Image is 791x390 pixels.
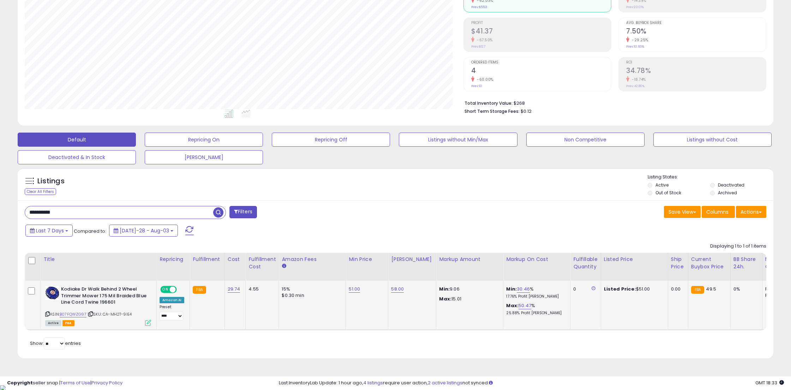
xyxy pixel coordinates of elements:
span: Show: entries [30,340,81,347]
div: Cost [228,256,243,263]
div: FBA: 16 [765,286,789,292]
span: Compared to: [74,228,106,234]
span: All listings currently available for purchase on Amazon [45,320,61,326]
small: -29.25% [629,37,648,43]
button: [DATE]-28 - Aug-03 [109,225,178,237]
span: $0.12 [521,108,532,115]
button: Deactivated & In Stock [18,150,136,164]
button: Listings without Min/Max [399,133,517,147]
p: 15.01 [439,296,498,302]
div: % [506,303,565,316]
div: % [506,286,565,299]
b: Listed Price: [604,286,636,292]
div: 0% [733,286,757,292]
label: Active [655,182,669,188]
span: 2025-08-11 18:33 GMT [755,379,784,386]
span: ROI [626,61,766,65]
h2: 7.50% [626,27,766,37]
a: 58.00 [391,286,404,293]
strong: Copyright [7,379,33,386]
span: FBA [62,320,74,326]
small: Prev: 10.60% [626,44,644,49]
small: Prev: 23.01% [626,5,644,9]
div: seller snap | | [7,380,122,386]
div: Markup on Cost [506,256,567,263]
p: Listing States: [648,174,773,181]
div: 0 [573,286,595,292]
small: Prev: $553 [471,5,487,9]
span: 49.5 [706,286,716,292]
button: Last 7 Days [25,225,73,237]
span: Columns [706,208,729,215]
div: 0.00 [671,286,683,292]
div: Title [43,256,154,263]
div: 4.55 [248,286,273,292]
h5: Listings [37,176,65,186]
small: FBA [193,286,206,294]
button: Listings without Cost [653,133,772,147]
th: The percentage added to the cost of goods (COGS) that forms the calculator for Min & Max prices. [503,253,570,281]
button: Repricing On [145,133,263,147]
h2: $41.37 [471,27,611,37]
a: Terms of Use [60,379,90,386]
span: Ordered Items [471,61,611,65]
button: Default [18,133,136,147]
a: B07FQWZG97 [60,311,86,317]
div: Displaying 1 to 1 of 1 items [710,243,766,250]
span: [DATE]-28 - Aug-03 [120,227,169,234]
button: Actions [736,206,766,218]
button: Save View [664,206,701,218]
div: Amazon AI [160,297,184,303]
small: Amazon Fees. [282,263,286,269]
small: FBA [691,286,704,294]
b: Min: [506,286,517,292]
button: Repricing Off [272,133,390,147]
div: $0.30 min [282,292,340,299]
p: 17.76% Profit [PERSON_NAME] [506,294,565,299]
p: 9.06 [439,286,498,292]
div: Current Buybox Price [691,256,727,270]
small: Prev: $127 [471,44,485,49]
img: 51mKcVa7dXL._SL40_.jpg [45,286,59,300]
a: 2 active listings [428,379,462,386]
div: Num of Comp. [765,256,791,270]
h2: 34.78% [626,67,766,76]
div: Fulfillable Quantity [573,256,598,270]
li: $268 [465,98,761,107]
label: Archived [718,190,737,196]
strong: Min: [439,286,450,292]
span: OFF [176,287,187,293]
div: $51.00 [604,286,663,292]
label: Deactivated [718,182,744,188]
small: -18.74% [629,77,646,82]
h2: 4 [471,67,611,76]
div: Clear All Filters [25,188,56,195]
button: Columns [702,206,735,218]
small: Prev: 10 [471,84,482,88]
span: ON [161,287,170,293]
div: Fulfillment [193,256,221,263]
strong: Max: [439,295,451,302]
div: Amazon Fees [282,256,343,263]
b: Max: [506,302,519,309]
div: Preset: [160,305,184,321]
button: Non Competitive [526,133,645,147]
small: Prev: 42.80% [626,84,645,88]
div: 15% [282,286,340,292]
div: Markup Amount [439,256,500,263]
a: 50.47 [519,302,531,309]
a: Privacy Policy [91,379,122,386]
b: Short Term Storage Fees: [465,108,520,114]
span: Profit [471,21,611,25]
div: Fulfillment Cost [248,256,276,270]
label: Out of Stock [655,190,681,196]
span: Avg. Buybox Share [626,21,766,25]
div: Last InventoryLab Update: 1 hour ago, require user action, not synced. [279,380,784,386]
button: [PERSON_NAME] [145,150,263,164]
div: [PERSON_NAME] [391,256,433,263]
span: | SKU: CA-MH2T-9IE4 [88,311,132,317]
div: BB Share 24h. [733,256,759,270]
a: 4 listings [363,379,383,386]
a: 29.74 [228,286,240,293]
div: Listed Price [604,256,665,263]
